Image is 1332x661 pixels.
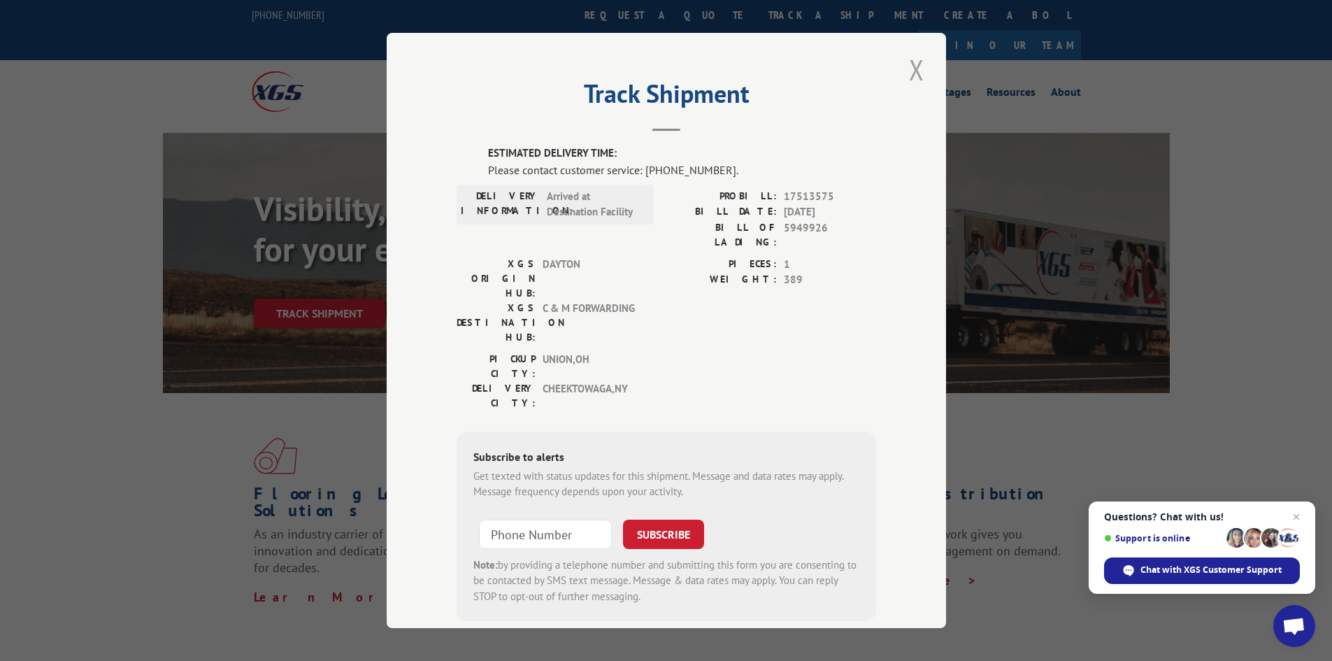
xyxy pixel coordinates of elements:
strong: Note: [473,558,498,571]
span: DAYTON [543,257,637,301]
label: WEIGHT: [666,272,777,288]
label: XGS DESTINATION HUB: [457,301,536,345]
span: CHEEKTOWAGA , NY [543,381,637,411]
span: 5949926 [784,220,876,250]
span: Chat with XGS Customer Support [1104,557,1300,584]
span: C & M FORWARDING [543,301,637,345]
button: Close modal [905,50,929,89]
div: Get texted with status updates for this shipment. Message and data rates may apply. Message frequ... [473,469,859,500]
a: Open chat [1273,605,1315,647]
label: PICKUP CITY: [457,352,536,381]
label: DELIVERY CITY: [457,381,536,411]
span: Support is online [1104,533,1222,543]
input: Phone Number [479,520,612,549]
span: Arrived at Destination Facility [547,189,641,220]
button: SUBSCRIBE [623,520,704,549]
label: ESTIMATED DELIVERY TIME: [488,145,876,162]
label: DELIVERY INFORMATION: [461,189,540,220]
div: Subscribe to alerts [473,448,859,469]
h2: Track Shipment [457,84,876,111]
span: 17513575 [784,189,876,205]
label: PROBILL: [666,189,777,205]
span: Chat with XGS Customer Support [1140,564,1282,576]
span: Questions? Chat with us! [1104,511,1300,523]
div: by providing a telephone number and submitting this form you are consenting to be contacted by SM... [473,557,859,605]
span: [DATE] [784,204,876,220]
label: BILL DATE: [666,204,777,220]
label: BILL OF LADING: [666,220,777,250]
label: XGS ORIGIN HUB: [457,257,536,301]
label: PIECES: [666,257,777,273]
span: 389 [784,272,876,288]
span: 1 [784,257,876,273]
span: UNION , OH [543,352,637,381]
div: Please contact customer service: [PHONE_NUMBER]. [488,162,876,178]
